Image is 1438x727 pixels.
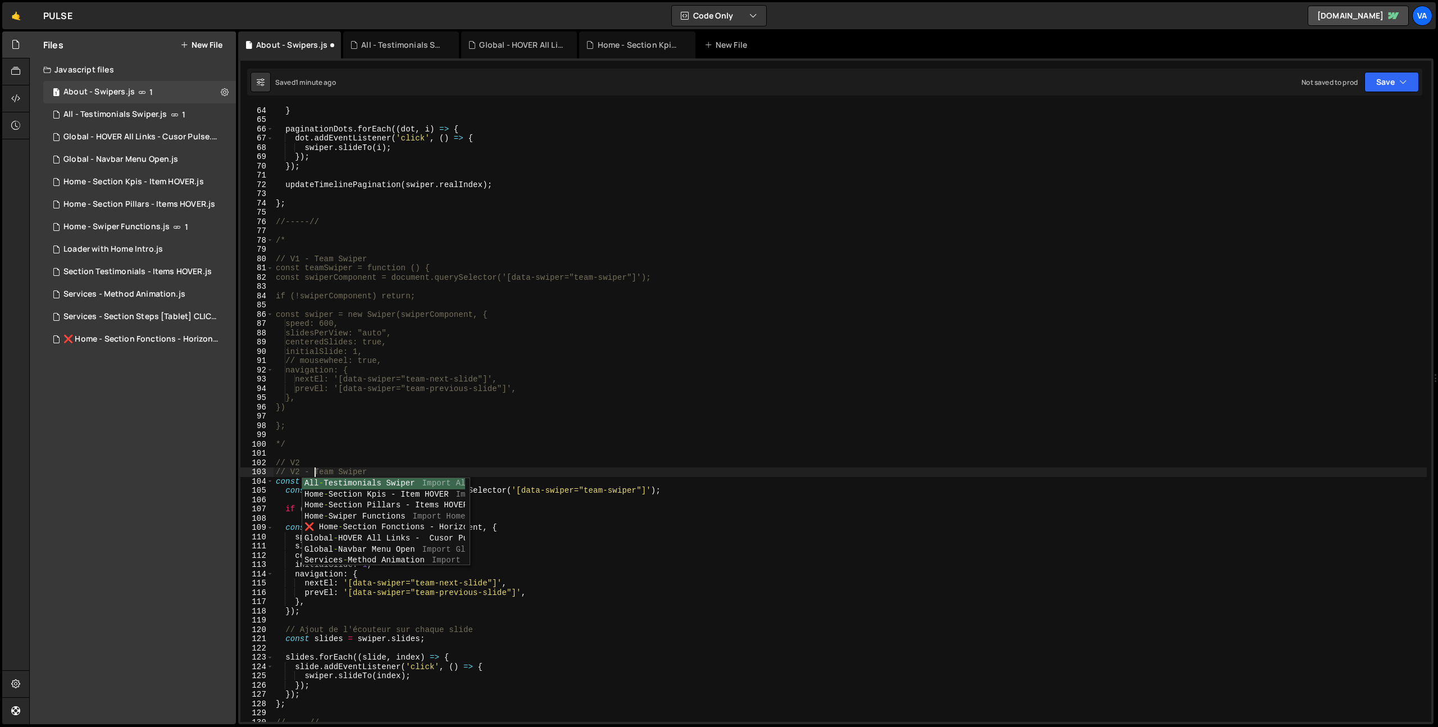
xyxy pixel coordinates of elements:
[43,148,236,171] div: 16253/44426.js
[361,39,445,51] div: All - Testimonials Swiper.js
[240,496,274,505] div: 106
[240,634,274,644] div: 121
[180,40,222,49] button: New File
[240,486,274,496] div: 105
[1308,6,1409,26] a: [DOMAIN_NAME]
[240,347,274,357] div: 90
[240,412,274,421] div: 97
[63,244,163,255] div: Loader with Home Intro.js
[43,283,236,306] div: 16253/44878.js
[240,662,274,672] div: 124
[240,560,274,570] div: 113
[182,110,185,119] span: 1
[63,312,219,322] div: Services - Section Steps [Tablet] CLICK.js
[240,570,274,579] div: 114
[240,430,274,440] div: 99
[240,403,274,412] div: 96
[240,597,274,607] div: 117
[240,579,274,588] div: 115
[240,356,274,366] div: 91
[240,282,274,292] div: 83
[240,226,274,236] div: 77
[63,177,204,187] div: Home - Section Kpis - Item HOVER.js
[53,89,60,98] span: 1
[479,39,563,51] div: Global - HOVER All Links - Cusor Pulse.js
[43,193,236,216] div: 16253/44429.js
[240,616,274,625] div: 119
[240,467,274,477] div: 103
[240,421,274,431] div: 98
[275,78,336,87] div: Saved
[240,125,274,134] div: 66
[240,338,274,347] div: 89
[240,440,274,449] div: 100
[240,671,274,681] div: 125
[240,625,274,635] div: 120
[1302,78,1358,87] div: Not saved to prod
[240,134,274,143] div: 67
[240,245,274,255] div: 79
[1412,6,1432,26] a: Va
[240,551,274,561] div: 112
[240,292,274,301] div: 84
[43,39,63,51] h2: Files
[240,699,274,709] div: 128
[240,236,274,246] div: 78
[240,514,274,524] div: 108
[240,329,274,338] div: 88
[240,681,274,690] div: 126
[43,9,72,22] div: PULSE
[240,523,274,533] div: 109
[240,310,274,320] div: 86
[63,289,185,299] div: Services - Method Animation.js
[185,222,188,231] span: 1
[240,449,274,458] div: 101
[240,143,274,153] div: 68
[240,180,274,190] div: 72
[43,328,240,351] div: 16253/45820.js
[240,152,274,162] div: 69
[1364,72,1419,92] button: Save
[240,162,274,171] div: 70
[63,334,219,344] div: ❌ Home - Section Fonctions - Horizontal scroll.js
[30,58,236,81] div: Javascript files
[63,132,219,142] div: Global - HOVER All Links - Cusor Pulse.js
[240,255,274,264] div: 80
[240,505,274,514] div: 107
[240,301,274,310] div: 85
[63,110,167,120] div: All - Testimonials Swiper.js
[240,607,274,616] div: 118
[240,644,274,653] div: 122
[63,267,212,277] div: Section Testimonials - Items HOVER.js
[240,106,274,116] div: 64
[240,393,274,403] div: 95
[672,6,766,26] button: Code Only
[240,588,274,598] div: 116
[598,39,682,51] div: Home - Section Kpis - Item HOVER.js
[240,690,274,699] div: 127
[149,88,153,97] span: 1
[704,39,752,51] div: New File
[240,477,274,487] div: 104
[240,115,274,125] div: 65
[43,306,240,328] div: 16253/45790.js
[240,708,274,718] div: 129
[240,533,274,542] div: 110
[295,78,336,87] div: 1 minute ago
[63,87,135,97] div: About - Swipers.js
[43,261,236,283] div: 16253/45325.js
[240,171,274,180] div: 71
[240,542,274,551] div: 111
[240,366,274,375] div: 92
[240,217,274,227] div: 76
[43,81,236,103] div: 16253/43838.js
[63,199,215,210] div: Home - Section Pillars - Items HOVER.js
[43,171,236,193] div: 16253/44485.js
[240,319,274,329] div: 87
[240,384,274,394] div: 94
[63,222,170,232] div: Home - Swiper Functions.js
[63,155,178,165] div: Global - Navbar Menu Open.js
[240,263,274,273] div: 81
[240,653,274,662] div: 123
